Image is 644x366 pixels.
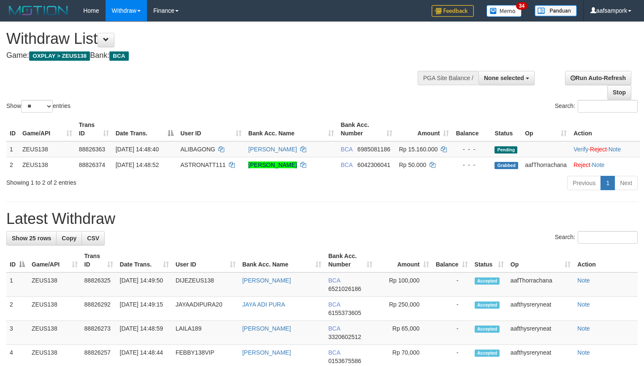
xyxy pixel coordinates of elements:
[248,146,297,153] a: [PERSON_NAME]
[418,71,478,85] div: PGA Site Balance /
[242,277,291,284] a: [PERSON_NAME]
[495,146,517,153] span: Pending
[573,161,590,168] a: Reject
[87,235,99,242] span: CSV
[117,321,172,345] td: [DATE] 14:48:59
[357,146,390,153] span: Copy 6985081186 to clipboard
[516,2,527,10] span: 34
[62,235,76,242] span: Copy
[535,5,577,16] img: panduan.png
[19,141,76,157] td: ZEUS138
[81,248,117,272] th: Trans ID: activate to sort column ascending
[507,297,574,321] td: aafthysreryneat
[242,325,291,332] a: [PERSON_NAME]
[609,146,621,153] a: Note
[507,272,574,297] td: aafThorrachana
[573,146,588,153] a: Verify
[475,350,500,357] span: Accepted
[6,248,28,272] th: ID: activate to sort column descending
[577,325,590,332] a: Note
[6,321,28,345] td: 3
[328,325,340,332] span: BCA
[565,71,631,85] a: Run Auto-Refresh
[21,100,53,113] select: Showentries
[6,157,19,172] td: 2
[328,301,340,308] span: BCA
[6,100,71,113] label: Show entries
[12,235,51,242] span: Show 25 rows
[325,248,376,272] th: Bank Acc. Number: activate to sort column ascending
[452,117,491,141] th: Balance
[109,51,128,61] span: BCA
[577,301,590,308] a: Note
[578,231,638,244] input: Search:
[81,272,117,297] td: 88826325
[79,146,105,153] span: 88826363
[578,100,638,113] input: Search:
[456,145,488,153] div: - - -
[478,71,535,85] button: None selected
[82,231,105,245] a: CSV
[6,231,57,245] a: Show 25 rows
[432,297,471,321] td: -
[6,4,71,17] img: MOTION_logo.png
[76,117,112,141] th: Trans ID: activate to sort column ascending
[6,175,262,187] div: Showing 1 to 2 of 2 entries
[555,231,638,244] label: Search:
[328,277,340,284] span: BCA
[484,75,524,81] span: None selected
[399,161,427,168] span: Rp 50.000
[116,146,159,153] span: [DATE] 14:48:40
[396,117,453,141] th: Amount: activate to sort column ascending
[491,117,522,141] th: Status
[245,117,337,141] th: Bank Acc. Name: activate to sort column ascending
[507,321,574,345] td: aafthysreryneat
[6,210,638,227] h1: Latest Withdraw
[590,146,607,153] a: Reject
[29,51,90,61] span: OXPLAY > ZEUS138
[357,161,390,168] span: Copy 6042306041 to clipboard
[6,117,19,141] th: ID
[242,349,291,356] a: [PERSON_NAME]
[6,141,19,157] td: 1
[341,146,353,153] span: BCA
[6,297,28,321] td: 2
[81,297,117,321] td: 88826292
[376,297,432,321] td: Rp 250,000
[112,117,177,141] th: Date Trans.: activate to sort column descending
[19,117,76,141] th: Game/API: activate to sort column ascending
[570,157,640,172] td: ·
[28,272,81,297] td: ZEUS138
[522,157,570,172] td: aafThorrachana
[328,349,340,356] span: BCA
[475,277,500,285] span: Accepted
[328,309,361,316] span: Copy 6155373605 to clipboard
[475,326,500,333] span: Accepted
[432,272,471,297] td: -
[337,117,396,141] th: Bank Acc. Number: activate to sort column ascending
[180,161,226,168] span: ASTRONATT111
[567,176,601,190] a: Previous
[614,176,638,190] a: Next
[172,297,239,321] td: JAYAADIPURA20
[117,248,172,272] th: Date Trans.: activate to sort column ascending
[177,117,245,141] th: User ID: activate to sort column ascending
[328,358,361,364] span: Copy 0153675586 to clipboard
[577,349,590,356] a: Note
[79,161,105,168] span: 88826374
[6,51,421,60] h4: Game: Bank:
[172,248,239,272] th: User ID: activate to sort column ascending
[28,297,81,321] td: ZEUS138
[607,85,631,100] a: Stop
[376,248,432,272] th: Amount: activate to sort column ascending
[601,176,615,190] a: 1
[239,248,325,272] th: Bank Acc. Name: activate to sort column ascending
[570,117,640,141] th: Action
[117,272,172,297] td: [DATE] 14:49:50
[341,161,353,168] span: BCA
[6,272,28,297] td: 1
[432,248,471,272] th: Balance: activate to sort column ascending
[28,321,81,345] td: ZEUS138
[522,117,570,141] th: Op: activate to sort column ascending
[376,272,432,297] td: Rp 100,000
